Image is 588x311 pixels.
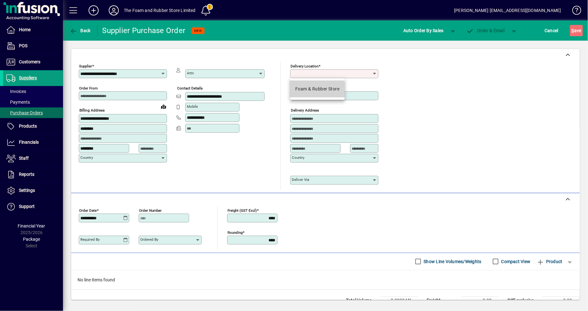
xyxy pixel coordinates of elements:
button: Auto Order By Sales [400,25,447,36]
mat-label: Order from [79,86,98,90]
span: Order & Email [466,28,505,33]
mat-label: Deliver via [292,177,309,182]
mat-label: Order date [79,208,97,212]
span: S [572,28,574,33]
button: Product [534,256,566,267]
a: Payments [3,97,63,107]
span: Financials [19,140,39,145]
span: ave [572,26,581,36]
a: View on map [159,101,169,112]
div: No line items found [71,270,580,290]
mat-label: Delivery Location [291,64,319,68]
app-page-header-button: Back [63,25,98,36]
td: 0.00 [542,297,580,304]
a: Invoices [3,86,63,97]
a: Staff [3,151,63,166]
label: Show Line Volumes/Weights [423,258,481,265]
div: Foam & Rubber Store [295,86,339,92]
div: [PERSON_NAME] [EMAIL_ADDRESS][DOMAIN_NAME] [454,5,561,15]
span: Invoices [6,89,26,94]
mat-label: Freight (GST excl) [228,208,257,212]
button: Add [84,5,104,16]
a: POS [3,38,63,54]
mat-label: Required by [80,237,100,242]
button: Cancel [543,25,560,36]
td: Total Volume [343,297,381,304]
button: Back [68,25,92,36]
span: Support [19,204,35,209]
a: Products [3,118,63,134]
span: Package [23,237,40,242]
mat-label: Country [80,155,93,160]
a: Knowledge Base [568,1,580,22]
td: 0.00 [461,297,499,304]
button: Profile [104,5,124,16]
mat-label: Order number [139,208,162,212]
mat-label: Attn [187,71,194,75]
td: Freight [424,297,461,304]
span: Financial Year [18,223,45,228]
a: Reports [3,167,63,182]
div: Supplier Purchase Order [102,26,186,36]
span: Back [70,28,91,33]
label: Compact View [500,258,531,265]
mat-label: Ordered by [140,237,158,242]
a: Support [3,199,63,215]
span: Reports [19,172,34,177]
td: GST exclusive [504,297,542,304]
span: Staff [19,156,29,161]
span: Home [19,27,31,32]
mat-label: Rounding [228,230,243,234]
mat-label: Mobile [187,104,198,109]
mat-label: Supplier [79,64,92,68]
button: Order & Email [463,25,508,36]
a: Customers [3,54,63,70]
span: NEW [194,29,202,33]
span: Products [19,124,37,129]
button: Save [570,25,583,36]
a: Financials [3,135,63,150]
span: Purchase Orders [6,110,43,115]
a: Settings [3,183,63,199]
span: Cancel [545,26,559,36]
span: Suppliers [19,75,37,80]
mat-label: Country [292,155,304,160]
span: Payments [6,100,30,105]
a: Purchase Orders [3,107,63,118]
span: Settings [19,188,35,193]
span: POS [19,43,27,48]
div: The Foam and Rubber Store Limited [124,5,196,15]
a: Home [3,22,63,38]
span: Auto Order By Sales [403,26,444,36]
mat-option: Foam & Rubber Store [290,81,344,97]
span: Product [537,256,562,267]
td: 0.0000 M³ [381,297,418,304]
span: Customers [19,59,40,64]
